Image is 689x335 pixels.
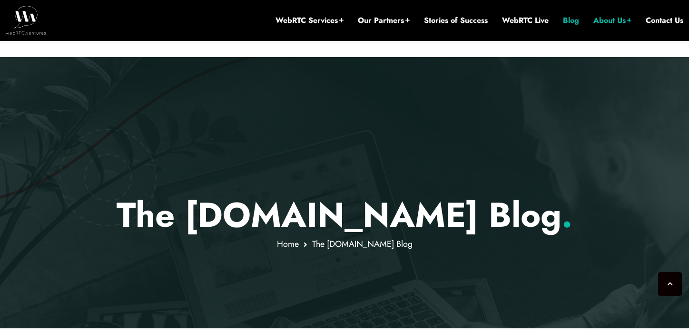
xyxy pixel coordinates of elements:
span: The [DOMAIN_NAME] Blog [312,238,413,250]
span: . [561,190,572,240]
a: Stories of Success [424,15,488,26]
a: WebRTC Services [276,15,344,26]
a: About Us [593,15,631,26]
p: The [DOMAIN_NAME] Blog [66,194,623,235]
a: WebRTC Live [502,15,549,26]
img: WebRTC.ventures [6,6,46,34]
a: Our Partners [358,15,410,26]
a: Blog [563,15,579,26]
a: Contact Us [646,15,683,26]
a: Home [277,238,299,250]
